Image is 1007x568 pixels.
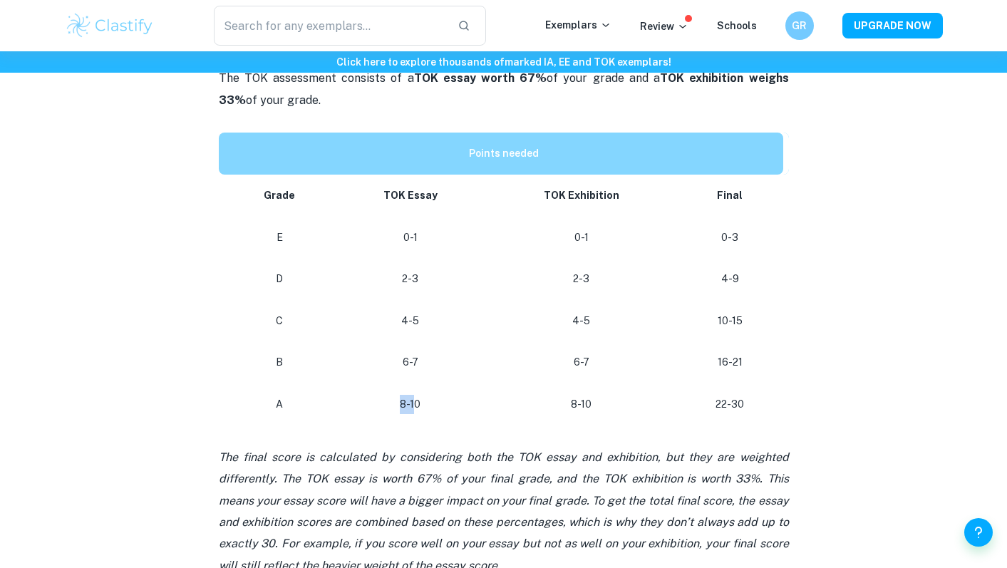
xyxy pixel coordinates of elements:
p: 2-3 [346,269,474,289]
strong: TOK essay worth 67% [414,71,547,85]
img: Clastify logo [65,11,155,40]
button: Help and Feedback [964,518,993,547]
a: Schools [717,20,757,31]
p: E [236,228,324,247]
p: 0-1 [346,228,474,247]
strong: TOK Essay [383,190,438,201]
p: 22-30 [688,395,771,414]
p: Exemplars [545,17,611,33]
p: 16-21 [688,353,771,372]
strong: Grade [264,190,295,201]
p: 0-3 [688,228,771,247]
strong: Final [717,190,743,201]
p: D [236,269,324,289]
p: C [236,311,324,331]
p: The TOK assessment consists of a of your grade and a of your grade. [219,68,789,133]
p: 4-5 [346,311,474,331]
p: Points needed [236,144,772,163]
p: 8-10 [497,395,666,414]
button: GR [785,11,814,40]
strong: TOK exhibition weighs 33% [219,71,789,106]
input: Search for any exemplars... [214,6,447,46]
p: 0-1 [497,228,666,247]
p: 6-7 [346,353,474,372]
h6: Click here to explore thousands of marked IA, EE and TOK exemplars ! [3,54,1004,70]
p: A [236,395,324,414]
p: 10-15 [688,311,771,331]
h6: GR [791,18,807,33]
p: 6-7 [497,353,666,372]
p: 4-5 [497,311,666,331]
p: 8-10 [346,395,474,414]
button: UPGRADE NOW [842,13,943,38]
p: Review [640,19,688,34]
p: 4-9 [688,269,771,289]
p: 2-3 [497,269,666,289]
strong: TOK Exhibition [544,190,619,201]
p: B [236,353,324,372]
